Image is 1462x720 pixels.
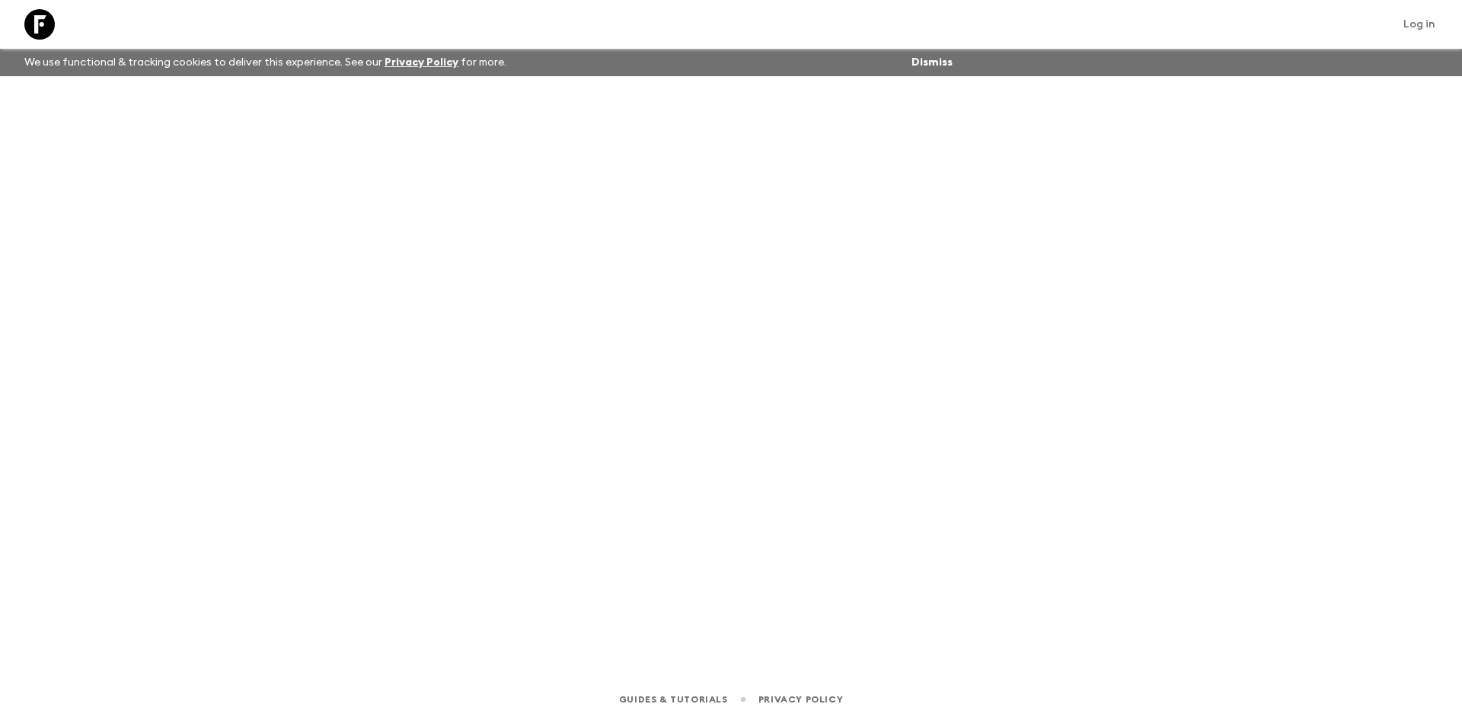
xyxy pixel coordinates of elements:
a: Privacy Policy [758,691,843,708]
a: Privacy Policy [385,57,458,68]
p: We use functional & tracking cookies to deliver this experience. See our for more. [18,49,512,76]
a: Log in [1395,14,1444,35]
button: Dismiss [908,52,956,73]
a: Guides & Tutorials [619,691,728,708]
